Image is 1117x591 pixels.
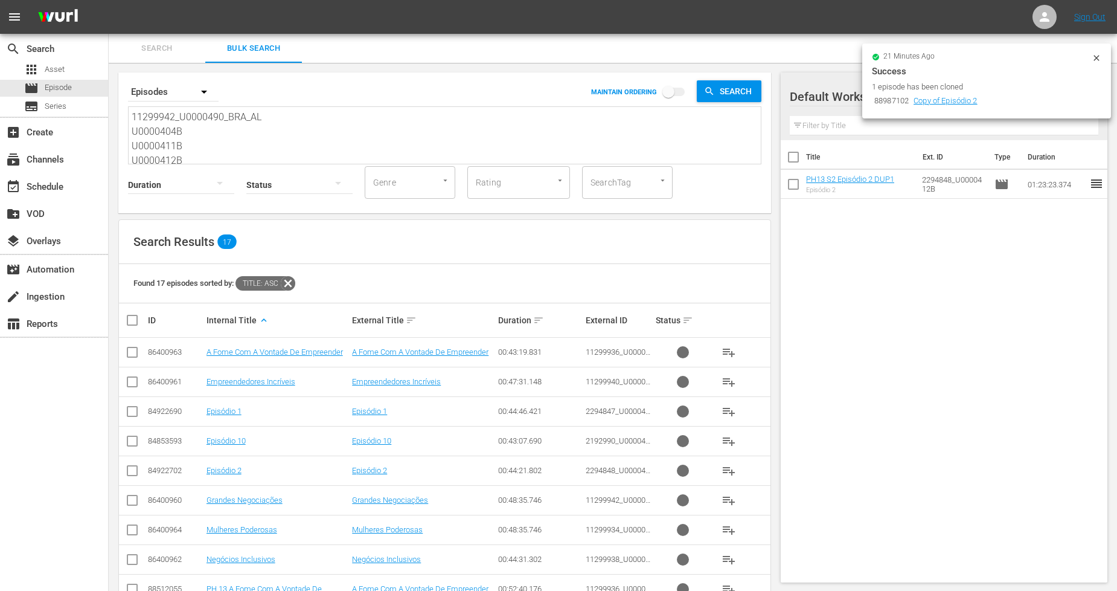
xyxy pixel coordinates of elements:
[697,80,761,102] button: Search
[806,175,894,184] a: PH13 S2 Episódio 2 DUP1
[715,80,761,102] span: Search
[656,313,711,328] div: Status
[24,81,39,95] span: Episode
[148,315,203,325] div: ID
[352,496,428,505] a: Grandes Negociações
[148,496,203,505] div: 86400960
[6,262,21,277] span: Automation
[498,436,582,445] div: 00:43:07.690
[682,315,693,326] span: sort
[258,315,269,326] span: keyboard_arrow_up
[586,525,650,543] span: 11299934_U0000486_BRA_AL
[714,397,743,426] button: playlist_add
[352,555,421,564] a: Negócios Inclusivos
[6,125,21,140] span: Create
[352,525,423,534] a: Mulheres Poderosas
[987,140,1020,174] th: Type
[406,315,417,326] span: sort
[1023,170,1089,199] td: 01:23:23.374
[714,456,743,485] button: playlist_add
[806,140,915,174] th: Title
[714,427,743,456] button: playlist_add
[6,179,21,194] span: Schedule
[206,347,343,357] a: A Fome Com A Vontade De Empreender
[498,496,582,505] div: 00:48:35.746
[352,377,441,386] a: Empreendedores Incríveis
[206,496,283,505] a: Grandes Negociações
[24,62,39,77] span: Asset
[790,80,1086,114] div: Default Workspace
[45,100,66,112] span: Series
[352,466,387,475] a: Episódio 2
[133,234,214,249] span: Search Results
[1089,176,1104,191] span: reorder
[45,82,72,94] span: Episode
[498,377,582,386] div: 00:47:31.148
[722,493,736,508] span: playlist_add
[806,186,894,194] div: Episódio 2
[148,555,203,564] div: 86400962
[6,234,21,248] span: Overlays
[148,377,203,386] div: 86400961
[352,347,488,357] a: A Fome Com A Vontade De Empreender
[6,207,21,221] span: create_new_folder
[24,99,39,114] span: Series
[1074,12,1106,22] a: Sign Out
[206,466,242,475] a: Episódio 2
[45,63,65,76] span: Asset
[586,315,652,325] div: External ID
[714,367,743,396] button: playlist_add
[206,407,242,416] a: Episódio 1
[148,347,203,357] div: 86400963
[498,347,582,357] div: 00:43:19.831
[352,436,391,445] a: Episódio 10
[352,407,387,416] a: Episódio 1
[586,466,650,484] span: 2294848_U0000412B
[206,313,349,328] div: Internal Title
[235,276,281,291] span: Title: asc
[586,347,650,366] span: 11299936_U0000487_BRA_AL
[217,237,237,246] span: 17
[872,81,1089,93] div: 1 episode has been cloned
[722,434,736,448] span: playlist_add
[6,42,21,56] span: Search
[714,486,743,515] button: playlist_add
[591,88,657,96] p: MAINTAIN ORDERING
[914,96,978,105] a: Copy of Episódio 2
[6,289,21,304] span: Ingestion
[657,175,668,186] button: Open
[586,436,650,454] span: 2192990_U0000404B
[133,279,295,288] span: Found 17 episodes sorted by:
[213,42,295,56] span: Bulk Search
[29,3,87,31] img: ans4CAIJ8jUAAAAAAAAAAAAAAAAAAAAAAAAgQb4GAAAAAAAAAAAAAAAAAAAAAAAAJMjXAAAAAAAAAAAAAAAAAAAAAAAAgAT5G...
[206,525,277,534] a: Mulheres Poderosas
[586,496,650,514] span: 11299942_U0000490_BRA_AL
[533,315,544,326] span: sort
[6,317,21,331] span: table_chart
[1020,140,1093,174] th: Duration
[722,523,736,537] span: playlist_add
[554,175,566,186] button: Open
[498,466,582,475] div: 00:44:21.802
[722,345,736,360] span: playlist_add
[206,555,275,564] a: Negócios Inclusivos
[498,313,582,328] div: Duration
[206,436,246,445] a: Episódio 10
[206,377,295,386] a: Empreendedores Incríveis
[915,140,987,174] th: Ext. ID
[722,404,736,419] span: playlist_add
[714,515,743,544] button: playlist_add
[6,152,21,167] span: Channels
[148,407,203,416] div: 84922690
[352,313,494,328] div: External Title
[994,177,1009,192] span: Episode
[586,377,650,395] span: 11299940_U0000489_BRA_AL
[148,436,203,445] div: 84853593
[722,463,736,478] span: playlist_add
[128,75,219,109] div: Episodes
[498,407,582,416] div: 00:44:46.421
[7,10,22,24] span: menu
[586,555,650,573] span: 11299938_U0000488_BRA_AL
[714,338,743,367] button: playlist_add
[498,525,582,534] div: 00:48:35.746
